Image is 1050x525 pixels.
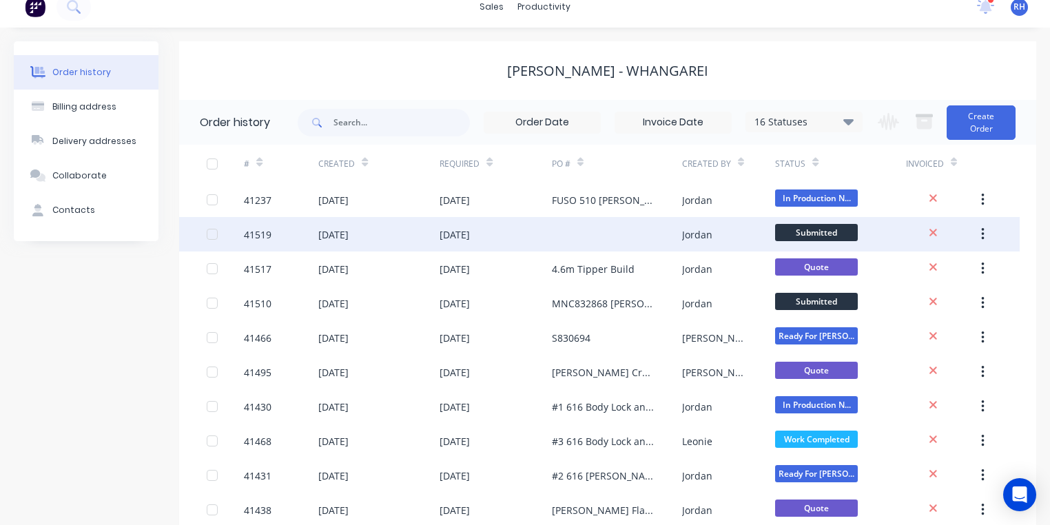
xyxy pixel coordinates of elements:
[52,204,95,216] div: Contacts
[484,112,600,133] input: Order Date
[440,331,470,345] div: [DATE]
[440,400,470,414] div: [DATE]
[682,193,712,207] div: Jordan
[1013,1,1025,13] span: RH
[682,400,712,414] div: Jordan
[318,400,349,414] div: [DATE]
[682,158,731,170] div: Created By
[244,158,249,170] div: #
[440,469,470,483] div: [DATE]
[775,224,858,241] span: Submitted
[552,400,655,414] div: #1 616 Body Lock and Load Anchorage
[318,365,349,380] div: [DATE]
[244,331,271,345] div: 41466
[682,262,712,276] div: Jordan
[244,227,271,242] div: 41519
[440,365,470,380] div: [DATE]
[318,296,349,311] div: [DATE]
[906,158,944,170] div: Invoiced
[682,434,712,449] div: Leonie
[14,193,158,227] button: Contacts
[318,227,349,242] div: [DATE]
[244,400,271,414] div: 41430
[552,503,655,517] div: [PERSON_NAME] Flatdeck with Toolbox
[682,296,712,311] div: Jordan
[775,145,905,183] div: Status
[52,135,136,147] div: Delivery addresses
[318,262,349,276] div: [DATE]
[52,66,111,79] div: Order history
[333,109,470,136] input: Search...
[318,193,349,207] div: [DATE]
[775,362,858,379] span: Quote
[440,158,480,170] div: Required
[440,296,470,311] div: [DATE]
[1003,478,1036,511] div: Open Intercom Messenger
[440,262,470,276] div: [DATE]
[775,465,858,482] span: Ready For [PERSON_NAME]
[775,158,805,170] div: Status
[440,503,470,517] div: [DATE]
[552,331,590,345] div: S830694
[318,434,349,449] div: [DATE]
[244,365,271,380] div: 41495
[775,258,858,276] span: Quote
[244,193,271,207] div: 41237
[775,396,858,413] span: In Production N...
[552,434,655,449] div: #3 616 Body Lock and Load Anchorage - September
[244,262,271,276] div: 41517
[552,145,682,183] div: PO #
[200,114,270,131] div: Order history
[440,145,551,183] div: Required
[682,365,748,380] div: [PERSON_NAME]
[244,469,271,483] div: 41431
[318,158,355,170] div: Created
[775,327,858,344] span: Ready For [PERSON_NAME]
[615,112,731,133] input: Invoice Date
[440,434,470,449] div: [DATE]
[14,158,158,193] button: Collaborate
[318,503,349,517] div: [DATE]
[682,503,712,517] div: Jordan
[318,331,349,345] div: [DATE]
[244,434,271,449] div: 41468
[552,365,655,380] div: [PERSON_NAME] Crew Cab Flat Deck with Toolbox
[14,90,158,124] button: Billing address
[507,63,708,79] div: [PERSON_NAME] - Whangarei
[52,169,107,182] div: Collaborate
[440,227,470,242] div: [DATE]
[906,145,980,183] div: Invoiced
[14,124,158,158] button: Delivery addresses
[746,114,862,130] div: 16 Statuses
[552,158,570,170] div: PO #
[552,296,655,311] div: MNC832868 [PERSON_NAME] 816
[775,431,858,448] span: Work Completed
[775,189,858,207] span: In Production N...
[244,296,271,311] div: 41510
[440,193,470,207] div: [DATE]
[775,500,858,517] span: Quote
[775,293,858,310] span: Submitted
[552,262,635,276] div: 4.6m Tipper Build
[682,145,775,183] div: Created By
[52,101,116,113] div: Billing address
[552,193,655,207] div: FUSO 510 [PERSON_NAME] PO 825751
[244,145,318,183] div: #
[244,503,271,517] div: 41438
[947,105,1016,140] button: Create Order
[682,227,712,242] div: Jordan
[14,55,158,90] button: Order history
[552,469,655,483] div: #2 616 [PERSON_NAME] with Body Lock and Load Anchorage
[318,469,349,483] div: [DATE]
[318,145,440,183] div: Created
[682,331,748,345] div: [PERSON_NAME]
[682,469,712,483] div: Jordan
